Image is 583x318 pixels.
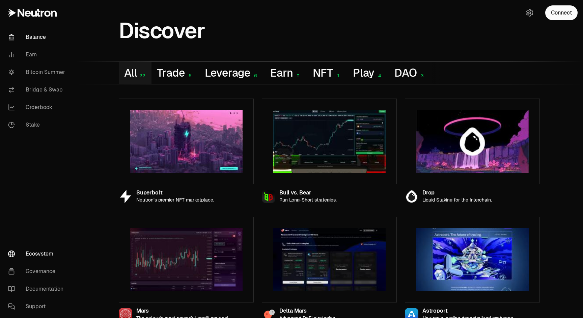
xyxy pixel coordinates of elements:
img: Drop preview image [416,110,529,173]
button: NFT [307,62,347,84]
div: Bull vs. Bear [279,190,337,196]
div: 1 [333,73,342,79]
img: Bull vs. Bear preview image [273,110,386,173]
div: 6 [250,73,259,79]
a: Stake [3,116,73,134]
div: 22 [137,73,146,79]
div: 3 [417,73,426,79]
button: Earn [265,62,307,84]
button: Leverage [199,62,265,84]
div: Mars [136,308,229,314]
a: Orderbook [3,99,73,116]
img: Superbolt preview image [130,110,243,173]
button: Play [348,62,389,84]
div: Superbolt [136,190,214,196]
a: Support [3,298,73,315]
button: DAO [389,62,431,84]
p: Run Long-Short strategies. [279,197,337,203]
div: 11 [293,73,302,79]
a: Ecosystem [3,245,73,263]
div: 6 [185,73,194,79]
p: Liquid Staking for the Interchain. [422,197,492,203]
button: Connect [545,5,578,20]
div: Delta Mars [279,308,336,314]
button: Trade [151,62,199,84]
h1: Discover [119,22,205,40]
img: Delta Mars preview image [273,228,386,291]
a: Governance [3,263,73,280]
img: Astroport preview image [416,228,529,291]
div: Astroport [422,308,514,314]
a: Bitcoin Summer [3,63,73,81]
a: Earn [3,46,73,63]
img: Mars preview image [130,228,243,291]
a: Documentation [3,280,73,298]
a: Balance [3,28,73,46]
div: Drop [422,190,492,196]
p: Neutron’s premier NFT marketplace. [136,197,214,203]
div: 4 [374,73,384,79]
button: All [119,62,151,84]
a: Bridge & Swap [3,81,73,99]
